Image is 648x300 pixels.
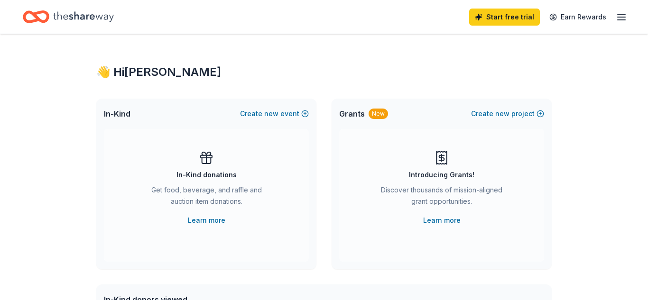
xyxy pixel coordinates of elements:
span: Grants [339,108,365,119]
span: new [264,108,278,119]
button: Createnewproject [471,108,544,119]
div: Discover thousands of mission-aligned grant opportunities. [377,184,506,211]
a: Start free trial [469,9,540,26]
a: Learn more [423,215,461,226]
div: Get food, beverage, and raffle and auction item donations. [142,184,271,211]
div: Introducing Grants! [409,169,474,181]
span: new [495,108,509,119]
span: In-Kind [104,108,130,119]
a: Learn more [188,215,225,226]
a: Earn Rewards [544,9,612,26]
div: In-Kind donations [176,169,237,181]
div: 👋 Hi [PERSON_NAME] [96,64,552,80]
a: Home [23,6,114,28]
button: Createnewevent [240,108,309,119]
div: New [369,109,388,119]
